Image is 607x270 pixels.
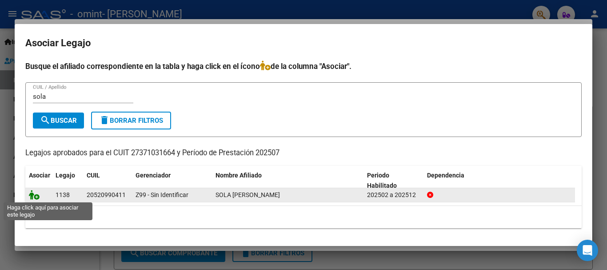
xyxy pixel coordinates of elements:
[52,166,83,195] datatable-header-cell: Legajo
[136,172,171,179] span: Gerenciador
[87,172,100,179] span: CUIL
[25,60,582,72] h4: Busque el afiliado correspondiente en la tabla y haga click en el ícono de la columna "Asociar".
[25,35,582,52] h2: Asociar Legajo
[40,117,77,125] span: Buscar
[83,166,132,195] datatable-header-cell: CUIL
[216,172,262,179] span: Nombre Afiliado
[91,112,171,129] button: Borrar Filtros
[29,172,50,179] span: Asociar
[367,190,420,200] div: 202502 a 202512
[40,115,51,125] mat-icon: search
[367,172,397,189] span: Periodo Habilitado
[33,113,84,129] button: Buscar
[56,172,75,179] span: Legajo
[363,166,423,195] datatable-header-cell: Periodo Habilitado
[577,240,598,261] div: Open Intercom Messenger
[25,166,52,195] datatable-header-cell: Asociar
[87,190,126,200] div: 20520990411
[25,148,582,159] p: Legajos aprobados para el CUIT 27371031664 y Período de Prestación 202507
[136,191,188,198] span: Z99 - Sin Identificar
[132,166,212,195] datatable-header-cell: Gerenciador
[427,172,464,179] span: Dependencia
[216,191,280,198] span: SOLA ADZICH NICANOR
[212,166,363,195] datatable-header-cell: Nombre Afiliado
[25,206,582,228] div: 1 registros
[99,117,163,125] span: Borrar Filtros
[56,191,70,198] span: 1138
[423,166,575,195] datatable-header-cell: Dependencia
[99,115,110,125] mat-icon: delete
